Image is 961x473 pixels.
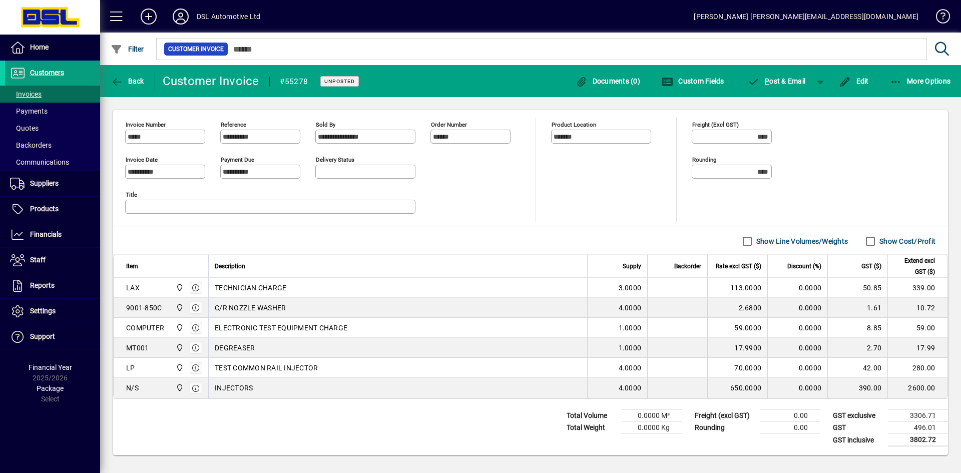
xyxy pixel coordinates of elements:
span: GST ($) [861,261,881,272]
td: GST inclusive [828,434,888,446]
td: 280.00 [887,358,947,378]
a: Payments [5,103,100,120]
div: LAX [126,283,140,293]
td: 0.00 [760,422,820,434]
span: Backorders [10,141,52,149]
span: Central [173,302,185,313]
td: 0.0000 [767,278,827,298]
span: Suppliers [30,179,59,187]
span: 4.0000 [619,303,642,313]
span: DEGREASER [215,343,255,353]
td: 0.00 [760,410,820,422]
span: Extend excl GST ($) [894,255,935,277]
app-page-header-button: Back [100,72,155,90]
button: More Options [887,72,953,90]
div: 2.6800 [714,303,761,313]
td: 10.72 [887,298,947,318]
span: 4.0000 [619,383,642,393]
a: Invoices [5,86,100,103]
a: Knowledge Base [928,2,948,35]
mat-label: Rounding [692,156,716,163]
td: 8.85 [827,318,887,338]
mat-label: Reference [221,121,246,128]
td: 0.0000 Kg [622,422,682,434]
div: #55278 [280,74,308,90]
span: Description [215,261,245,272]
div: COMPUTER [126,323,164,333]
td: Total Weight [562,422,622,434]
span: 3.0000 [619,283,642,293]
span: Package [37,384,64,392]
td: 0.0000 [767,378,827,398]
mat-label: Invoice number [126,121,166,128]
div: DSL Automotive Ltd [197,9,260,25]
div: LP [126,363,135,373]
span: Supply [623,261,641,272]
span: Central [173,282,185,293]
span: Financials [30,230,62,238]
td: 0.0000 [767,298,827,318]
span: TECHNICIAN CHARGE [215,283,286,293]
span: P [765,77,769,85]
span: Customers [30,69,64,77]
span: More Options [890,77,951,85]
button: Edit [836,72,871,90]
span: Reports [30,281,55,289]
mat-label: Sold by [316,121,335,128]
div: 650.0000 [714,383,761,393]
button: Profile [165,8,197,26]
span: Discount (%) [787,261,821,272]
span: Support [30,332,55,340]
span: 1.0000 [619,343,642,353]
div: 59.0000 [714,323,761,333]
button: Filter [108,40,147,58]
span: Quotes [10,124,39,132]
span: TEST COMMON RAIL INJECTOR [215,363,318,373]
span: Back [111,77,144,85]
td: 339.00 [887,278,947,298]
span: Item [126,261,138,272]
div: N/S [126,383,139,393]
a: Reports [5,273,100,298]
a: Settings [5,299,100,324]
span: Invoices [10,90,42,98]
td: 0.0000 [767,358,827,378]
a: Financials [5,222,100,247]
td: 2.70 [827,338,887,358]
td: 496.01 [888,422,948,434]
mat-label: Delivery status [316,156,354,163]
span: ost & Email [748,77,806,85]
a: Home [5,35,100,60]
td: 3306.71 [888,410,948,422]
span: Unposted [324,78,355,85]
span: INJECTORS [215,383,253,393]
span: Central [173,362,185,373]
td: GST [828,422,888,434]
td: 42.00 [827,358,887,378]
td: 59.00 [887,318,947,338]
td: 0.0000 M³ [622,410,682,422]
td: 0.0000 [767,318,827,338]
span: Rate excl GST ($) [716,261,761,272]
td: 50.85 [827,278,887,298]
mat-label: Order number [431,121,467,128]
span: Edit [839,77,869,85]
td: 0.0000 [767,338,827,358]
div: 113.0000 [714,283,761,293]
span: Staff [30,256,46,264]
td: 2600.00 [887,378,947,398]
span: Customer Invoice [168,44,224,54]
a: Suppliers [5,171,100,196]
mat-label: Invoice date [126,156,158,163]
label: Show Cost/Profit [877,236,935,246]
a: Quotes [5,120,100,137]
a: Communications [5,154,100,171]
span: ELECTRONIC TEST EQUIPMENT CHARGE [215,323,347,333]
button: Custom Fields [659,72,727,90]
span: Financial Year [29,363,72,371]
div: MT001 [126,343,149,353]
div: [PERSON_NAME] [PERSON_NAME][EMAIL_ADDRESS][DOMAIN_NAME] [694,9,918,25]
button: Documents (0) [573,72,643,90]
a: Support [5,324,100,349]
button: Back [108,72,147,90]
